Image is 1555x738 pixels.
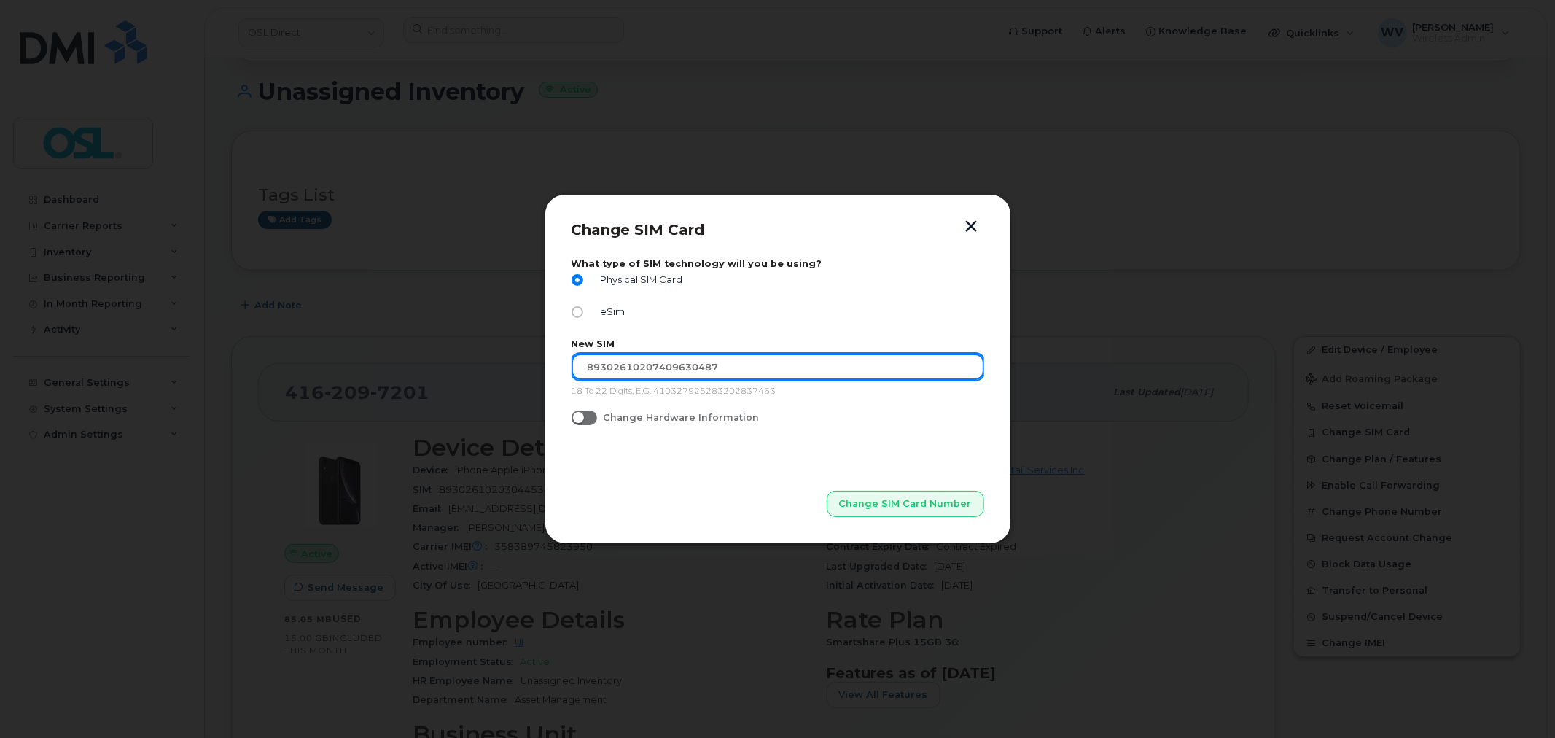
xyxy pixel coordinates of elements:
[572,221,705,238] span: Change SIM Card
[572,306,583,318] input: eSim
[572,411,583,422] input: Change Hardware Information
[572,354,984,380] input: Input Your New SIM Number
[827,491,984,517] button: Change SIM Card Number
[572,386,984,397] p: 18 To 22 Digits, E.G. 410327925283202837463
[572,274,583,286] input: Physical SIM Card
[595,274,683,285] span: Physical SIM Card
[839,497,972,510] span: Change SIM Card Number
[603,412,759,423] span: Change Hardware Information
[595,306,625,317] span: eSim
[572,338,984,349] label: New SIM
[572,258,984,269] label: What type of SIM technology will you be using?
